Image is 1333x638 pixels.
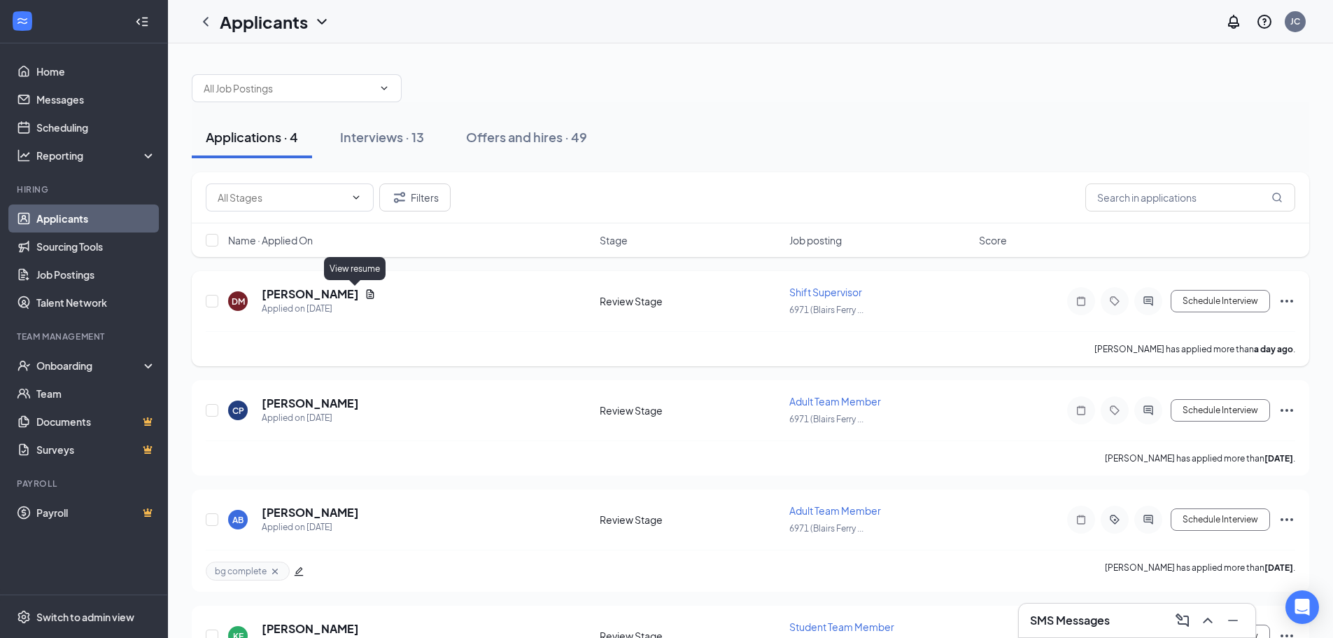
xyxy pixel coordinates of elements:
[17,359,31,373] svg: UserCheck
[36,204,156,233] a: Applicants
[324,257,386,280] div: View resume
[1197,609,1219,632] button: ChevronUp
[232,405,244,417] div: CP
[36,233,156,261] a: Sourcing Tools
[1271,192,1283,203] svg: MagnifyingGlass
[36,57,156,85] a: Home
[1140,296,1157,307] svg: ActiveChat
[262,621,359,637] h5: [PERSON_NAME]
[1199,612,1216,629] svg: ChevronUp
[600,403,781,417] div: Review Stage
[36,380,156,408] a: Team
[215,565,267,577] span: bg complete
[789,305,863,315] span: 6971 (Blairs Ferry ...
[135,15,149,29] svg: Collapse
[789,523,863,534] span: 6971 (Blairs Ferry ...
[218,190,345,205] input: All Stages
[1171,399,1270,422] button: Schedule Interview
[1285,590,1319,624] div: Open Intercom Messenger
[17,183,153,195] div: Hiring
[228,233,313,247] span: Name · Applied On
[1264,562,1293,573] b: [DATE]
[1106,405,1123,416] svg: Tag
[1030,613,1110,628] h3: SMS Messages
[1225,13,1242,30] svg: Notifications
[262,396,359,411] h5: [PERSON_NAME]
[294,567,304,576] span: edit
[1171,508,1270,531] button: Schedule Interview
[1105,452,1295,464] p: [PERSON_NAME] has applied more than .
[1073,514,1089,525] svg: Note
[36,113,156,141] a: Scheduling
[789,620,894,633] span: Student Team Member
[391,189,408,206] svg: Filter
[17,478,153,490] div: Payroll
[466,128,587,146] div: Offers and hires · 49
[1290,15,1300,27] div: JC
[262,411,359,425] div: Applied on [DATE]
[600,513,781,527] div: Review Stage
[789,233,842,247] span: Job posting
[1106,514,1123,525] svg: ActiveTag
[36,436,156,464] a: SurveysCrown
[1278,293,1295,310] svg: Ellipses
[262,286,359,302] h5: [PERSON_NAME]
[17,610,31,624] svg: Settings
[1171,290,1270,312] button: Schedule Interview
[36,148,157,162] div: Reporting
[1222,609,1244,632] button: Minimize
[232,296,245,307] div: DM
[1278,511,1295,528] svg: Ellipses
[36,610,134,624] div: Switch to admin view
[232,514,244,526] div: AB
[1140,405,1157,416] svg: ActiveChat
[36,408,156,436] a: DocumentsCrown
[1073,405,1089,416] svg: Note
[269,566,281,577] svg: Cross
[17,331,153,342] div: Team Management
[789,414,863,424] span: 6971 (Blairs Ferry ...
[36,499,156,527] a: PayrollCrown
[206,128,298,146] div: Applications · 4
[1105,562,1295,581] p: [PERSON_NAME] has applied more than .
[220,10,308,34] h1: Applicants
[36,85,156,113] a: Messages
[1094,343,1295,355] p: [PERSON_NAME] has applied more than .
[379,83,390,94] svg: ChevronDown
[262,505,359,520] h5: [PERSON_NAME]
[1256,13,1273,30] svg: QuestionInfo
[262,302,376,316] div: Applied on [DATE]
[1171,609,1194,632] button: ComposeMessage
[351,192,362,203] svg: ChevronDown
[1225,612,1241,629] svg: Minimize
[17,148,31,162] svg: Analysis
[36,359,144,373] div: Onboarding
[197,13,214,30] svg: ChevronLeft
[600,233,628,247] span: Stage
[600,294,781,308] div: Review Stage
[979,233,1007,247] span: Score
[36,289,156,317] a: Talent Network
[1106,296,1123,307] svg: Tag
[379,183,451,211] button: Filter Filters
[789,395,881,408] span: Adult Team Member
[1264,453,1293,464] b: [DATE]
[313,13,330,30] svg: ChevronDown
[262,520,359,534] div: Applied on [DATE]
[1278,402,1295,419] svg: Ellipses
[204,81,373,96] input: All Job Postings
[1073,296,1089,307] svg: Note
[340,128,424,146] div: Interviews · 13
[1254,344,1293,354] b: a day ago
[15,14,29,28] svg: WorkstreamLogo
[36,261,156,289] a: Job Postings
[1140,514,1157,525] svg: ActiveChat
[365,289,376,300] svg: Document
[1085,183,1295,211] input: Search in applications
[789,286,862,298] span: Shift Supervisor
[789,504,881,517] span: Adult Team Member
[1174,612,1191,629] svg: ComposeMessage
